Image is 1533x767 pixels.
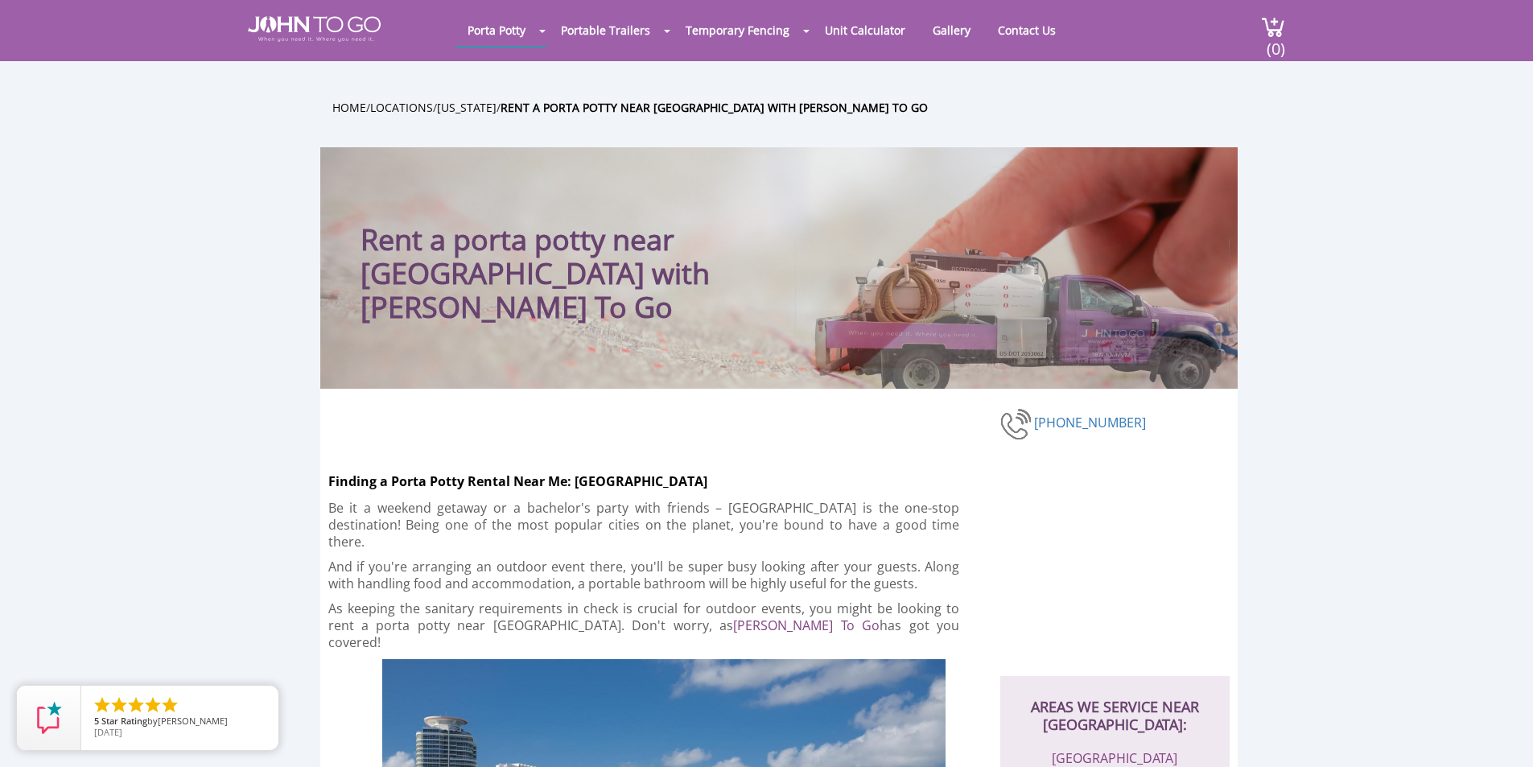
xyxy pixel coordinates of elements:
[1266,25,1285,60] span: (0)
[158,715,228,727] span: [PERSON_NAME]
[143,695,163,715] li: 
[361,179,880,324] h1: Rent a porta potty near [GEOGRAPHIC_DATA] with [PERSON_NAME] To Go
[986,14,1068,46] a: Contact Us
[94,716,266,728] span: by
[921,14,983,46] a: Gallery
[674,14,802,46] a: Temporary Fencing
[328,500,960,551] p: Be it a weekend getaway or a bachelor's party with friends – [GEOGRAPHIC_DATA] is the one-stop de...
[437,100,497,115] a: [US_STATE]
[1052,749,1177,767] a: [GEOGRAPHIC_DATA]
[33,702,65,734] img: Review Rating
[126,695,146,715] li: 
[501,100,928,115] a: Rent a porta potty near [GEOGRAPHIC_DATA] with [PERSON_NAME] To Go
[733,616,880,634] a: [PERSON_NAME] To Go
[1261,16,1285,38] img: cart a
[94,715,99,727] span: 5
[1016,676,1214,733] h2: AREAS WE SERVICE NEAR [GEOGRAPHIC_DATA]:
[248,16,381,42] img: JOHN to go
[93,695,112,715] li: 
[160,695,179,715] li: 
[1000,406,1034,442] img: phone-number
[332,98,1250,117] ul: / / /
[328,559,960,592] p: And if you're arranging an outdoor event there, you'll be super busy looking after your guests. A...
[328,600,960,651] p: As keeping the sanitary requirements in check is crucial for outdoor events, you might be looking...
[813,14,917,46] a: Unit Calculator
[94,726,122,738] span: [DATE]
[795,239,1230,389] img: Truck
[101,715,147,727] span: Star Rating
[328,463,1000,492] h2: Finding a Porta Potty Rental Near Me: [GEOGRAPHIC_DATA]
[332,100,366,115] a: Home
[109,695,129,715] li: 
[370,100,433,115] a: Locations
[455,14,538,46] a: Porta Potty
[549,14,662,46] a: Portable Trailers
[1034,414,1146,431] a: [PHONE_NUMBER]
